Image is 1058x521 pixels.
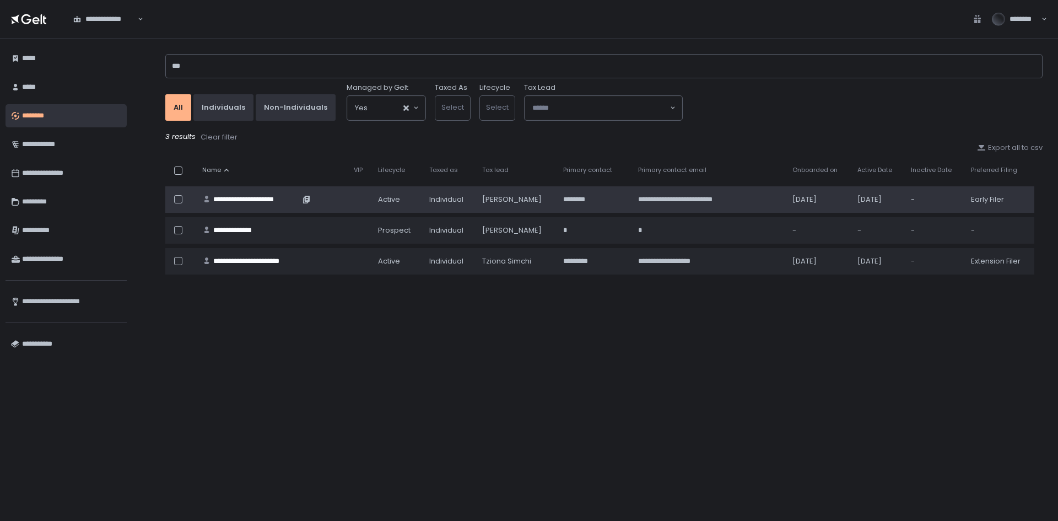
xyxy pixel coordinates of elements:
button: Clear filter [200,132,238,143]
div: [DATE] [857,256,898,266]
span: Onboarded on [792,166,838,174]
div: Individual [429,256,469,266]
div: 3 results [165,132,1043,143]
span: Name [202,166,221,174]
span: Preferred Filing [971,166,1017,174]
div: - [911,256,958,266]
div: All [174,103,183,112]
span: Inactive Date [911,166,952,174]
div: Search for option [347,96,425,120]
span: Primary contact email [638,166,706,174]
div: [DATE] [792,256,844,266]
span: active [378,195,400,205]
div: Search for option [66,8,143,31]
div: [DATE] [857,195,898,205]
button: Clear Selected [403,105,409,111]
span: VIP [354,166,363,174]
span: Yes [355,103,368,114]
div: [DATE] [792,195,844,205]
button: Individuals [193,94,253,121]
div: - [911,195,958,205]
div: Search for option [525,96,682,120]
span: Tax Lead [524,83,555,93]
span: Taxed as [429,166,458,174]
span: prospect [378,225,411,235]
div: - [792,225,844,235]
span: Active Date [857,166,892,174]
input: Search for option [136,14,137,25]
div: [PERSON_NAME] [482,195,550,205]
span: Select [441,102,464,112]
input: Search for option [532,103,669,114]
div: Individual [429,225,469,235]
input: Search for option [368,103,402,114]
div: Early Filer [971,195,1028,205]
div: - [857,225,898,235]
div: Extension Filer [971,256,1028,266]
div: Individual [429,195,469,205]
span: Select [486,102,509,112]
div: Individuals [202,103,245,112]
span: Tax lead [482,166,509,174]
label: Lifecycle [479,83,510,93]
label: Taxed As [435,83,467,93]
div: - [971,225,1028,235]
div: - [911,225,958,235]
span: Lifecycle [378,166,405,174]
div: Non-Individuals [264,103,327,112]
span: active [378,256,400,266]
button: Non-Individuals [256,94,336,121]
div: Clear filter [201,132,237,142]
span: Managed by Gelt [347,83,408,93]
div: Tziona Simchi [482,256,550,266]
span: Primary contact [563,166,612,174]
button: All [165,94,191,121]
div: [PERSON_NAME] [482,225,550,235]
button: Export all to csv [977,143,1043,153]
